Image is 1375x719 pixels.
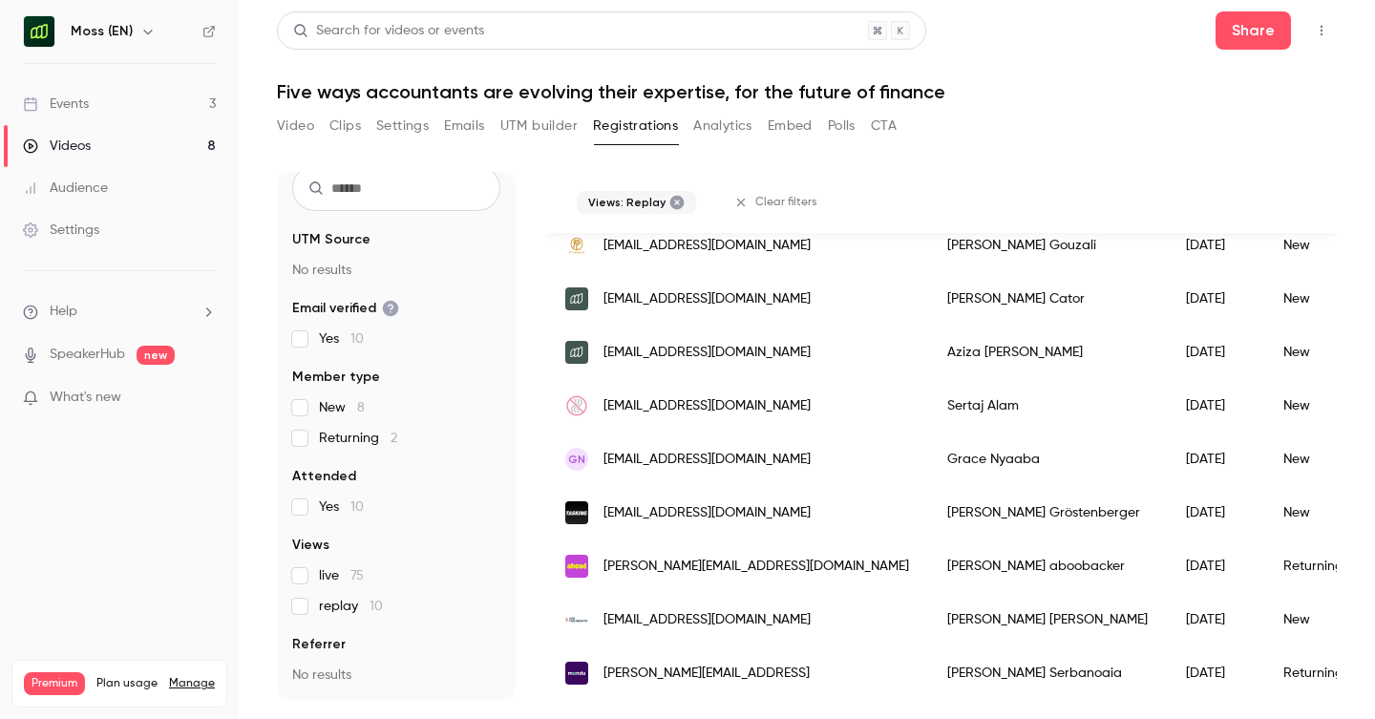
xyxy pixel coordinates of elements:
span: new [137,346,175,365]
div: Grace Nyaaba [928,433,1167,486]
span: 75 [350,569,364,582]
button: UTM builder [500,111,578,141]
span: Views [292,536,329,555]
div: [DATE] [1167,486,1264,539]
span: Views: Replay [588,195,666,210]
button: Video [277,111,314,141]
div: [DATE] [1167,593,1264,646]
span: Email verified [292,299,399,318]
span: [EMAIL_ADDRESS][DOMAIN_NAME] [603,503,811,523]
span: Yes [319,497,364,517]
button: Remove "Replay views" from selected filters [669,195,685,210]
span: [EMAIL_ADDRESS][DOMAIN_NAME] [603,343,811,363]
div: Settings [23,221,99,240]
span: replay [319,597,383,616]
img: getmoss.com [565,341,588,364]
div: Aziza [PERSON_NAME] [928,326,1167,379]
span: [EMAIL_ADDRESS][DOMAIN_NAME] [603,289,811,309]
div: [DATE] [1167,219,1264,272]
a: Manage [169,676,215,691]
span: Clear filters [755,195,817,210]
button: Top Bar Actions [1306,15,1337,46]
span: [PERSON_NAME][EMAIL_ADDRESS][DOMAIN_NAME] [603,557,909,577]
div: [DATE] [1167,646,1264,700]
img: tasking.com [565,501,588,524]
div: [PERSON_NAME] aboobacker [928,539,1167,593]
span: Attended [292,467,356,486]
span: [PERSON_NAME][EMAIL_ADDRESS] [603,664,810,684]
img: Moss (EN) [24,16,54,47]
img: getmoss.com [565,287,588,310]
span: Yes [319,329,364,349]
span: 10 [350,500,364,514]
section: facet-groups [292,230,500,685]
li: help-dropdown-opener [23,302,216,322]
span: Help [50,302,77,322]
span: Premium [24,672,85,695]
h1: Five ways accountants are evolving their expertise, for the future of finance [277,80,1337,103]
div: [PERSON_NAME] Gouzali [928,219,1167,272]
img: cfoforgrowth.com [565,608,588,631]
span: [EMAIL_ADDRESS][DOMAIN_NAME] [603,396,811,416]
button: Emails [444,111,484,141]
div: Audience [23,179,108,198]
span: 10 [350,332,364,346]
span: Member type [292,368,380,387]
div: [DATE] [1167,326,1264,379]
div: [DATE] [1167,433,1264,486]
span: 2 [391,432,397,445]
a: SpeakerHub [50,345,125,365]
span: New [319,398,365,417]
div: [PERSON_NAME] Cator [928,272,1167,326]
div: Events [23,95,89,114]
img: nopong.com [565,394,588,417]
button: Clear filters [727,187,829,218]
iframe: Noticeable Trigger [193,390,216,407]
div: [DATE] [1167,272,1264,326]
p: No results [292,666,500,685]
span: Returning [319,429,397,448]
button: Share [1216,11,1291,50]
h6: Moss (EN) [71,22,133,41]
span: 8 [357,401,365,414]
div: Sertaj Alam [928,379,1167,433]
p: No results [292,261,500,280]
div: [DATE] [1167,379,1264,433]
button: Embed [768,111,813,141]
button: Polls [828,111,856,141]
div: [PERSON_NAME] [PERSON_NAME] [928,593,1167,646]
img: mondu.ai [565,662,588,685]
div: Videos [23,137,91,156]
button: CTA [871,111,897,141]
span: [EMAIL_ADDRESS][DOMAIN_NAME] [603,450,811,470]
span: UTM Source [292,230,370,249]
div: [PERSON_NAME] Gröstenberger [928,486,1167,539]
span: What's new [50,388,121,408]
span: [EMAIL_ADDRESS][DOMAIN_NAME] [603,610,811,630]
button: Registrations [593,111,678,141]
button: Analytics [693,111,752,141]
img: piagam.id [565,233,588,257]
button: Clips [329,111,361,141]
img: ahead-nutrition.com [565,555,588,578]
span: Referrer [292,635,346,654]
span: live [319,566,364,585]
button: Settings [376,111,429,141]
div: [PERSON_NAME] Serbanoaia [928,646,1167,700]
span: 10 [370,600,383,613]
div: Search for videos or events [293,21,484,41]
span: GN [568,451,585,468]
span: [EMAIL_ADDRESS][DOMAIN_NAME] [603,236,811,256]
div: [DATE] [1167,539,1264,593]
span: Plan usage [96,676,158,691]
